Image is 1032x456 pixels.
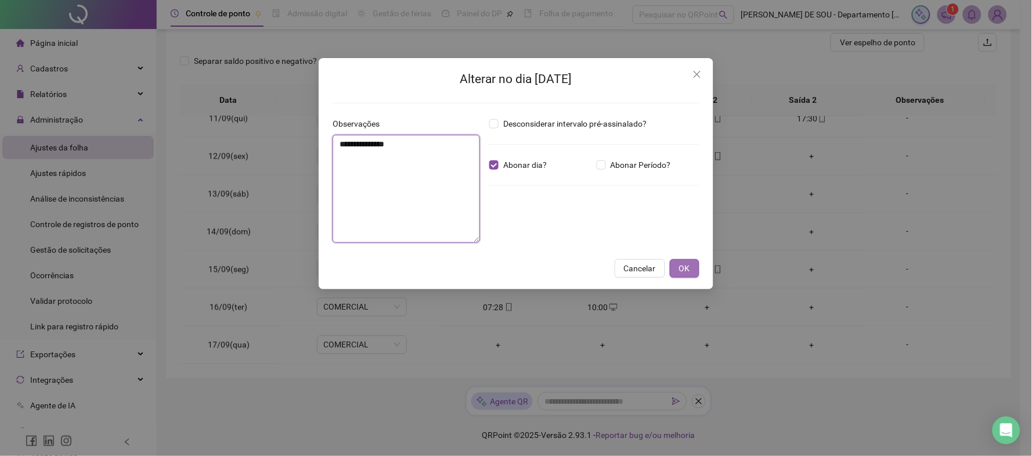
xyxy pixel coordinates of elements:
[499,117,652,130] span: Desconsiderar intervalo pré-assinalado?
[333,117,387,130] label: Observações
[499,159,551,171] span: Abonar dia?
[670,259,699,278] button: OK
[679,262,690,275] span: OK
[692,70,702,79] span: close
[606,159,676,171] span: Abonar Período?
[333,70,699,89] h2: Alterar no dia [DATE]
[688,65,706,84] button: Close
[993,416,1020,444] div: Open Intercom Messenger
[624,262,656,275] span: Cancelar
[615,259,665,278] button: Cancelar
